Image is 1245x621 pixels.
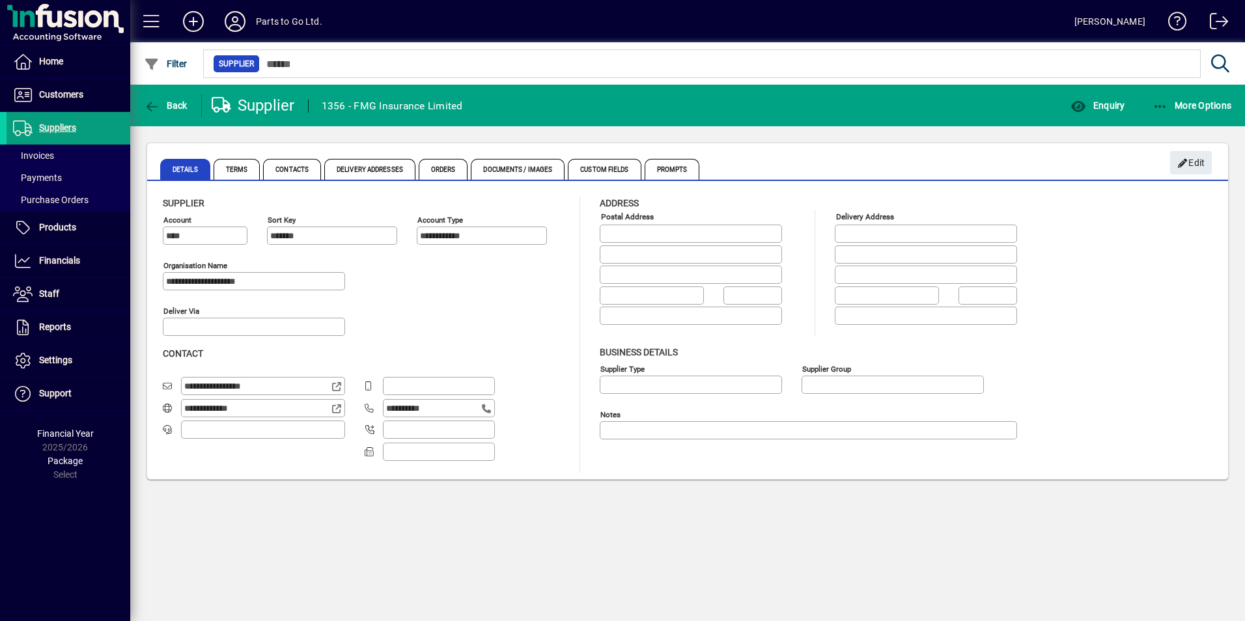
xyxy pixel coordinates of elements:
[268,215,296,225] mat-label: Sort key
[144,59,188,69] span: Filter
[163,348,203,359] span: Contact
[600,364,645,373] mat-label: Supplier type
[7,212,130,244] a: Products
[39,322,71,332] span: Reports
[7,278,130,310] a: Staff
[1067,94,1128,117] button: Enquiry
[13,195,89,205] span: Purchase Orders
[1074,11,1145,32] div: [PERSON_NAME]
[39,255,80,266] span: Financials
[419,159,468,180] span: Orders
[48,456,83,466] span: Package
[130,94,202,117] app-page-header-button: Back
[7,145,130,167] a: Invoices
[1170,151,1212,174] button: Edit
[256,11,322,32] div: Parts to Go Ltd.
[173,10,214,33] button: Add
[163,307,199,316] mat-label: Deliver via
[141,52,191,76] button: Filter
[1149,94,1235,117] button: More Options
[600,347,678,357] span: Business details
[1200,3,1229,45] a: Logout
[600,409,621,419] mat-label: Notes
[39,222,76,232] span: Products
[144,100,188,111] span: Back
[1177,152,1205,174] span: Edit
[39,56,63,66] span: Home
[7,378,130,410] a: Support
[7,79,130,111] a: Customers
[212,95,295,116] div: Supplier
[39,89,83,100] span: Customers
[7,344,130,377] a: Settings
[13,150,54,161] span: Invoices
[214,10,256,33] button: Profile
[39,388,72,398] span: Support
[7,311,130,344] a: Reports
[417,215,463,225] mat-label: Account Type
[163,198,204,208] span: Supplier
[39,355,72,365] span: Settings
[37,428,94,439] span: Financial Year
[7,167,130,189] a: Payments
[214,159,260,180] span: Terms
[322,96,463,117] div: 1356 - FMG Insurance Limited
[39,288,59,299] span: Staff
[160,159,210,180] span: Details
[471,159,565,180] span: Documents / Images
[600,198,639,208] span: Address
[7,46,130,78] a: Home
[263,159,321,180] span: Contacts
[645,159,700,180] span: Prompts
[39,122,76,133] span: Suppliers
[163,215,191,225] mat-label: Account
[802,364,851,373] mat-label: Supplier group
[1070,100,1125,111] span: Enquiry
[568,159,641,180] span: Custom Fields
[324,159,415,180] span: Delivery Addresses
[13,172,62,183] span: Payments
[163,261,227,270] mat-label: Organisation name
[1158,3,1187,45] a: Knowledge Base
[7,245,130,277] a: Financials
[7,189,130,211] a: Purchase Orders
[1153,100,1232,111] span: More Options
[141,94,191,117] button: Back
[219,57,254,70] span: Supplier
